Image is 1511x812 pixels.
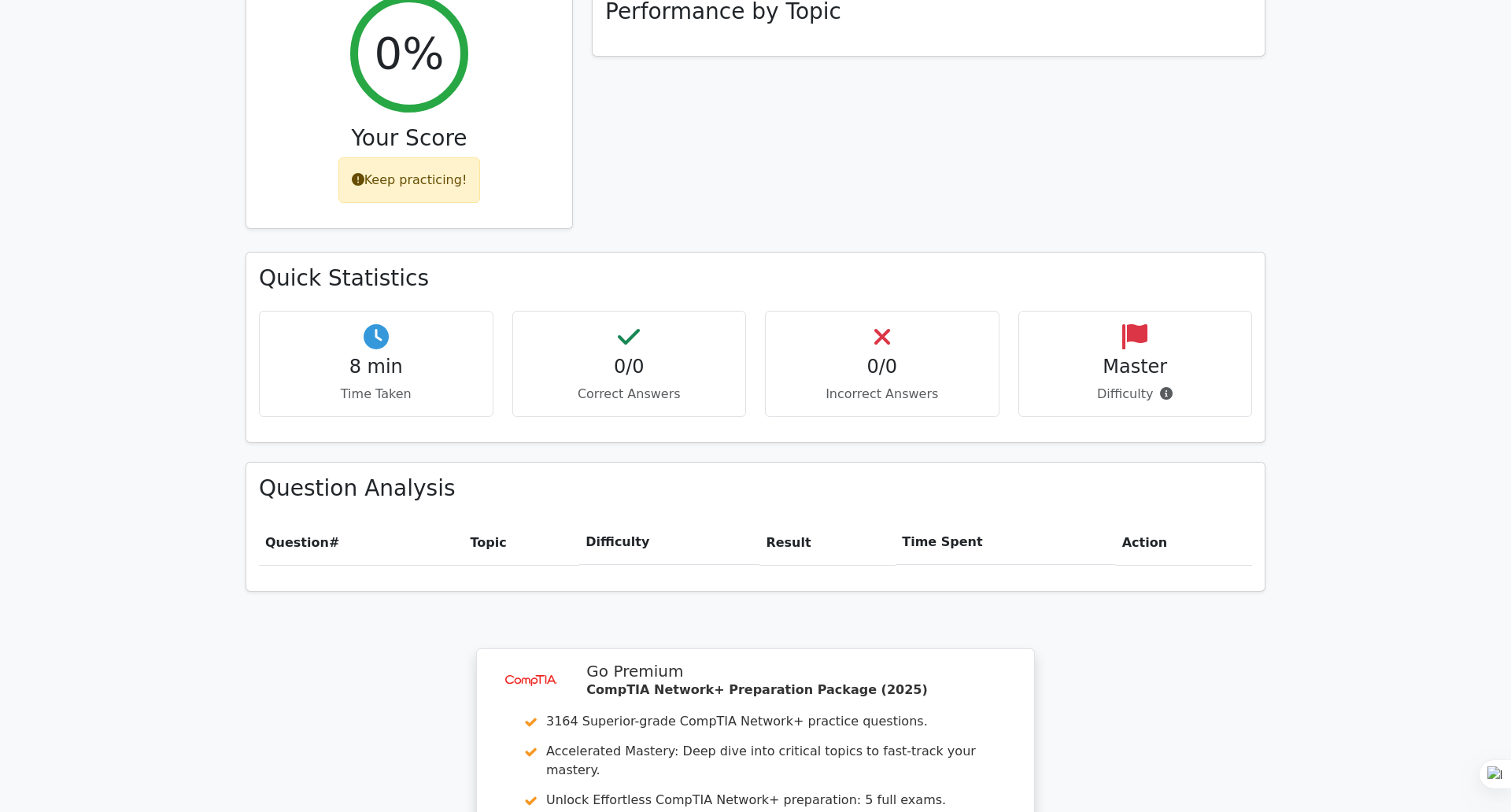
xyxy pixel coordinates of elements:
th: Action [1116,520,1252,565]
th: Topic [464,520,579,565]
th: Time Spent [896,520,1115,565]
h2: 0% [375,27,445,79]
div: Keep practicing! [338,157,481,203]
h4: 0/0 [778,356,986,378]
h3: Your Score [259,125,560,152]
h4: 0/0 [526,356,733,378]
h3: Question Analysis [259,475,1252,502]
th: Difficulty [579,520,759,565]
th: Result [759,520,896,565]
h3: Quick Statistics [259,265,1252,292]
span: Question [265,535,329,550]
p: Difficulty [1032,385,1239,404]
p: Time Taken [272,385,480,404]
th: # [259,520,464,565]
p: Correct Answers [526,385,733,404]
p: Incorrect Answers [778,385,986,404]
h4: 8 min [272,356,480,378]
h4: Master [1032,356,1239,378]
